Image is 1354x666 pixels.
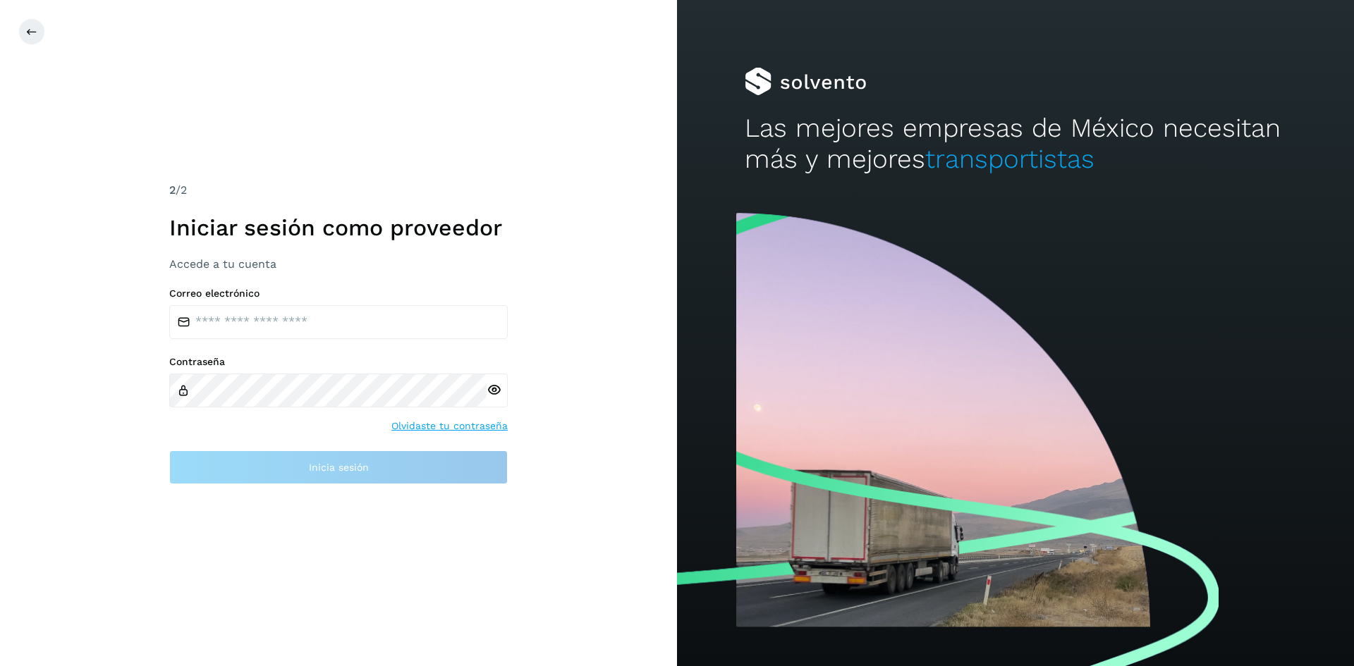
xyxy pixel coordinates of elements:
[169,257,508,271] h3: Accede a tu cuenta
[925,144,1094,174] span: transportistas
[169,450,508,484] button: Inicia sesión
[169,288,508,300] label: Correo electrónico
[309,462,369,472] span: Inicia sesión
[169,214,508,241] h1: Iniciar sesión como proveedor
[169,182,508,199] div: /2
[169,183,176,197] span: 2
[391,419,508,433] a: Olvidaste tu contraseña
[745,113,1286,175] h2: Las mejores empresas de México necesitan más y mejores
[169,356,508,368] label: Contraseña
